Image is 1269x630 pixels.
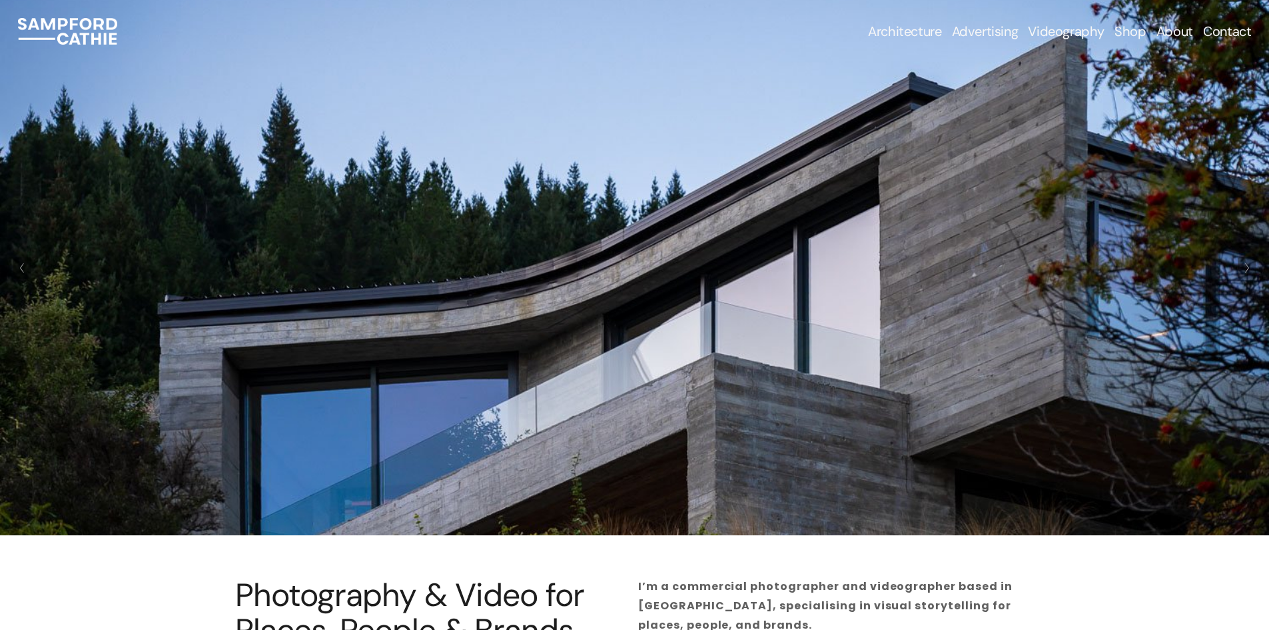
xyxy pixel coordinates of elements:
a: About [1156,22,1193,41]
a: folder dropdown [952,22,1019,41]
span: Advertising [952,23,1019,39]
a: Shop [1114,22,1146,41]
a: Videography [1028,22,1104,41]
button: Previous Slide [13,257,31,279]
a: Contact [1203,22,1251,41]
a: folder dropdown [868,22,941,41]
img: Sampford Cathie Photo + Video [18,18,117,45]
button: Next Slide [1238,257,1256,279]
span: Architecture [868,23,941,39]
